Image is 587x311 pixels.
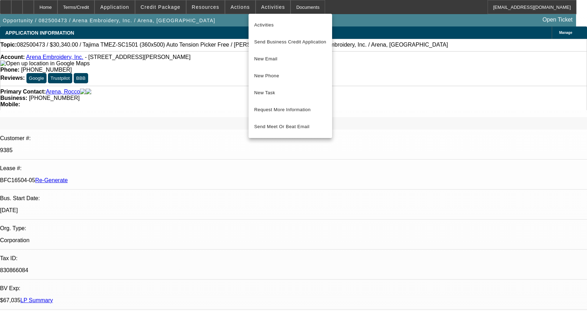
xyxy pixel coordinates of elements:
span: Send Business Credit Application [254,38,326,46]
span: Send Meet Or Beat Email [254,122,326,131]
span: Activities [254,21,326,29]
span: New Email [254,55,326,63]
span: New Task [254,89,326,97]
span: Request More Information [254,106,326,114]
span: New Phone [254,72,326,80]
